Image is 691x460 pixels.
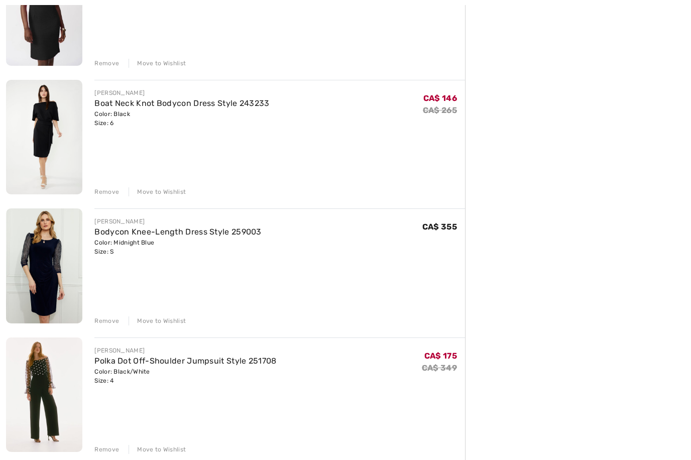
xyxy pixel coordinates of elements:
[6,337,82,452] img: Polka Dot Off-Shoulder Jumpsuit Style 251708
[94,88,269,97] div: [PERSON_NAME]
[94,109,269,128] div: Color: Black Size: 6
[94,217,261,226] div: [PERSON_NAME]
[129,445,186,454] div: Move to Wishlist
[94,98,269,108] a: Boat Neck Knot Bodycon Dress Style 243233
[94,445,119,454] div: Remove
[94,238,261,256] div: Color: Midnight Blue Size: S
[94,316,119,325] div: Remove
[129,187,186,196] div: Move to Wishlist
[129,316,186,325] div: Move to Wishlist
[94,367,276,385] div: Color: Black/White Size: 4
[422,222,457,232] span: CA$ 355
[6,80,82,194] img: Boat Neck Knot Bodycon Dress Style 243233
[6,208,82,323] img: Bodycon Knee-Length Dress Style 259003
[422,363,457,373] s: CA$ 349
[94,356,276,366] a: Polka Dot Off-Shoulder Jumpsuit Style 251708
[424,351,457,361] span: CA$ 175
[94,227,261,237] a: Bodycon Knee-Length Dress Style 259003
[94,59,119,68] div: Remove
[94,346,276,355] div: [PERSON_NAME]
[94,187,119,196] div: Remove
[129,59,186,68] div: Move to Wishlist
[423,105,457,115] s: CA$ 265
[423,93,457,103] span: CA$ 146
